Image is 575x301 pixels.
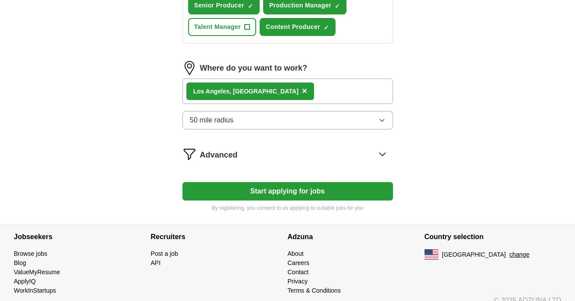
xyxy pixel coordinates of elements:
[442,250,506,259] span: [GEOGRAPHIC_DATA]
[14,278,36,285] a: ApplyIQ
[425,225,561,249] h4: Country selection
[14,287,56,294] a: WorkInStartups
[288,278,308,285] a: Privacy
[302,86,307,96] span: ×
[248,3,253,10] span: ✓
[425,249,439,260] img: US flag
[182,61,196,75] img: location.png
[194,22,241,32] span: Talent Manager
[151,259,161,266] a: API
[324,24,329,31] span: ✓
[151,250,178,257] a: Post a job
[288,250,304,257] a: About
[269,1,332,10] span: Production Manager
[193,88,210,95] strong: Los A
[302,85,307,98] button: ×
[14,259,26,266] a: Blog
[200,149,238,161] span: Advanced
[14,269,61,276] a: ValueMyResume
[182,204,393,212] p: By registering, you consent to us applying to suitable jobs for you
[188,18,257,36] button: Talent Manager
[266,22,320,32] span: Content Producer
[14,250,47,257] a: Browse jobs
[182,182,393,201] button: Start applying for jobs
[288,269,309,276] a: Contact
[335,3,340,10] span: ✓
[288,259,310,266] a: Careers
[194,1,244,10] span: Senior Producer
[182,111,393,129] button: 50 mile radius
[182,147,196,161] img: filter
[200,62,307,74] label: Where do you want to work?
[288,287,341,294] a: Terms & Conditions
[509,250,529,259] button: change
[193,87,299,96] div: ngeles, [GEOGRAPHIC_DATA]
[260,18,336,36] button: Content Producer✓
[190,115,234,125] span: 50 mile radius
